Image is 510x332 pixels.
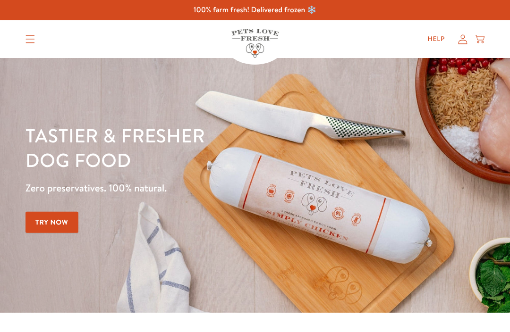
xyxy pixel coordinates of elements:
[25,180,331,197] p: Zero preservatives. 100% natural.
[25,212,78,233] a: Try Now
[231,29,279,58] img: Pets Love Fresh
[18,27,42,51] summary: Translation missing: en.sections.header.menu
[25,123,331,172] h1: Tastier & fresher dog food
[420,30,452,49] a: Help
